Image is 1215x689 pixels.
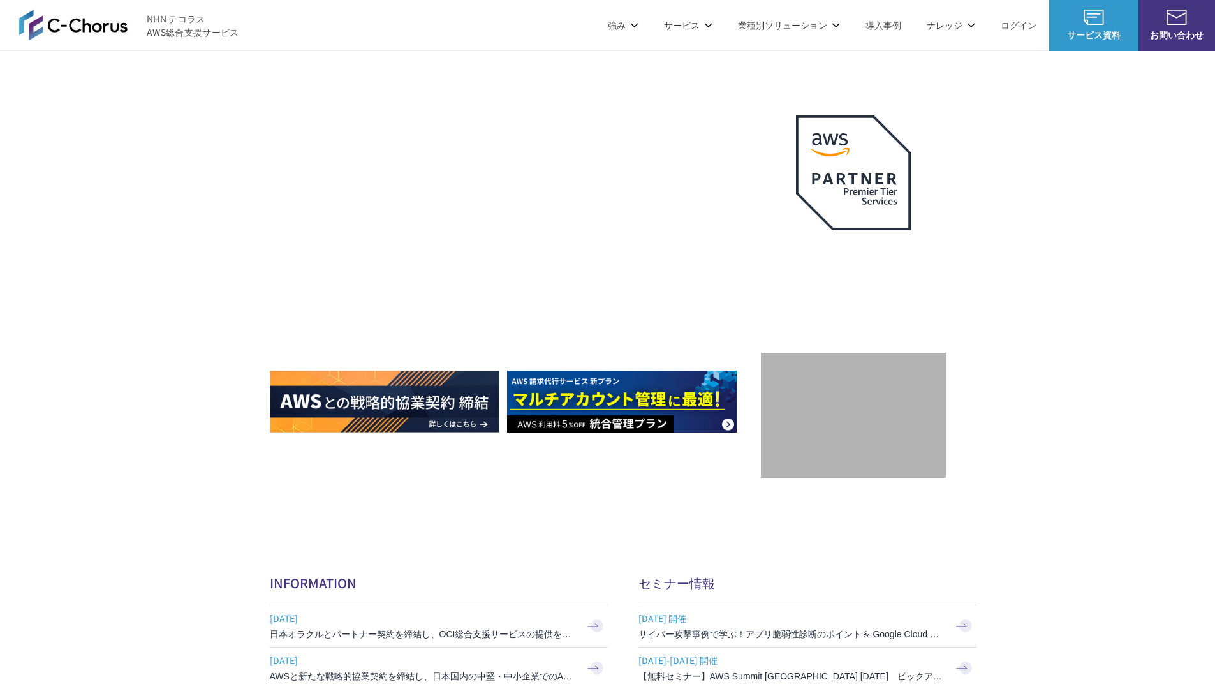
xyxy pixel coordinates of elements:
img: AWS総合支援サービス C-Chorus [19,10,128,40]
em: AWS [839,246,867,264]
img: AWSとの戦略的協業契約 締結 [270,371,499,433]
p: AWSの導入からコスト削減、 構成・運用の最適化からデータ活用まで 規模や業種業態を問わない マネージドサービスで [270,141,761,197]
span: [DATE] [270,651,576,670]
h2: INFORMATION [270,574,608,592]
h3: 【無料セミナー】AWS Summit [GEOGRAPHIC_DATA] [DATE] ピックアップセッション [638,670,945,683]
h3: 日本オラクルとパートナー契約を締結し、OCI総合支援サービスの提供を開始 [270,628,576,641]
span: [DATE] 開催 [638,609,945,628]
p: 業種別ソリューション [738,19,840,32]
h3: サイバー攻撃事例で学ぶ！アプリ脆弱性診断のポイント＆ Google Cloud セキュリティ対策 [638,628,945,641]
a: AWS総合支援サービス C-Chorus NHN テコラスAWS総合支援サービス [19,10,239,40]
p: サービス [664,19,712,32]
a: ログイン [1001,19,1036,32]
h1: AWS ジャーニーの 成功を実現 [270,210,761,332]
p: ナレッジ [927,19,975,32]
span: [DATE]-[DATE] 開催 [638,651,945,670]
a: [DATE] AWSと新たな戦略的協業契約を締結し、日本国内の中堅・中小企業でのAWS活用を加速 [270,648,608,689]
span: お問い合わせ [1138,28,1215,41]
span: サービス資料 [1049,28,1138,41]
img: AWS請求代行サービス 統合管理プラン [507,371,737,433]
h3: AWSと新たな戦略的協業契約を締結し、日本国内の中堅・中小企業でのAWS活用を加速 [270,670,576,683]
a: [DATE] 開催 サイバー攻撃事例で学ぶ！アプリ脆弱性診断のポイント＆ Google Cloud セキュリティ対策 [638,605,976,647]
span: [DATE] [270,609,576,628]
p: 最上位プレミアティア サービスパートナー [781,246,926,295]
p: 強み [608,19,638,32]
img: AWS総合支援サービス C-Chorus サービス資料 [1084,10,1104,25]
img: AWSプレミアティアサービスパートナー [796,115,911,230]
img: お問い合わせ [1167,10,1187,25]
span: NHN テコラス AWS総合支援サービス [147,12,239,39]
a: 導入事例 [865,19,901,32]
a: [DATE] 日本オラクルとパートナー契約を締結し、OCI総合支援サービスの提供を開始 [270,605,608,647]
img: 契約件数 [786,372,920,465]
h2: セミナー情報 [638,574,976,592]
a: [DATE]-[DATE] 開催 【無料セミナー】AWS Summit [GEOGRAPHIC_DATA] [DATE] ピックアップセッション [638,648,976,689]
